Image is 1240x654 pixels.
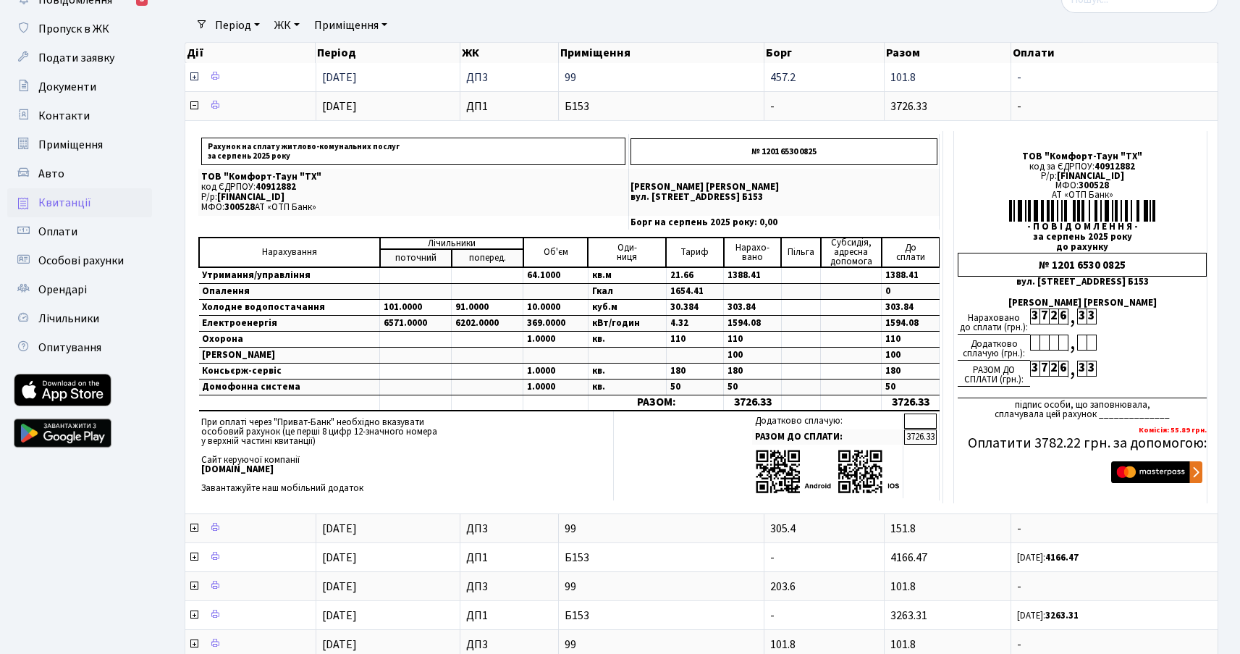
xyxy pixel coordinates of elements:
[890,98,927,114] span: 3726.33
[224,201,255,214] span: 300528
[7,159,152,188] a: Авто
[1087,309,1096,324] div: 3
[882,348,940,364] td: 100
[781,238,821,267] td: Пільга
[38,195,91,211] span: Квитанції
[322,550,357,566] span: [DATE]
[890,70,916,85] span: 101.8
[38,282,87,298] span: Орендарі
[890,579,916,595] span: 101.8
[1017,639,1212,650] span: -
[198,411,614,500] td: При оплаті через "Приват-Банк" необхідно вказувати особовий рахунок (це перші 8 цифр 12-значного ...
[885,43,1011,63] th: Разом
[1111,461,1202,483] img: Masterpass
[724,300,782,316] td: 303.84
[958,172,1207,181] div: Р/р:
[882,300,940,316] td: 303.84
[7,130,152,159] a: Приміщення
[904,429,937,445] td: 3726.33
[588,395,723,411] td: РАЗОМ:
[565,552,759,563] span: Б153
[1017,72,1212,83] span: -
[565,581,759,592] span: 99
[452,300,523,316] td: 91.0000
[752,429,903,445] td: РАЗОМ ДО СПЛАТИ:
[322,70,357,85] span: [DATE]
[7,43,152,72] a: Подати заявку
[724,395,782,411] td: 3726.33
[199,284,380,300] td: Опалення
[882,395,940,411] td: 3726.33
[770,608,775,624] span: -
[882,238,940,267] td: До cплати
[666,267,724,284] td: 21.66
[630,193,937,202] p: вул. [STREET_ADDRESS] Б153
[724,364,782,380] td: 180
[1068,361,1077,377] div: ,
[666,332,724,348] td: 110
[38,79,96,95] span: Документи
[588,284,666,300] td: Гкал
[958,309,1030,335] div: Нараховано до сплати (грн.):
[565,72,759,83] span: 99
[523,380,588,395] td: 1.0000
[588,380,666,395] td: кв.
[1077,309,1087,324] div: 3
[666,364,724,380] td: 180
[565,639,759,650] span: 99
[38,137,103,153] span: Приміщення
[199,238,380,267] td: Нарахування
[7,333,152,362] a: Опитування
[958,152,1207,162] div: ТОВ "Комфорт-Таун "ТХ"
[380,300,452,316] td: 101.0000
[269,13,305,38] a: ЖК
[666,238,724,267] td: Тариф
[882,316,940,332] td: 1594.08
[1017,523,1212,534] span: -
[1049,309,1058,324] div: 2
[1045,609,1079,622] b: 3263.31
[588,332,666,348] td: кв.
[523,267,588,284] td: 64.1000
[752,414,903,429] td: Додатково сплачую:
[770,98,775,114] span: -
[764,43,885,63] th: Борг
[1017,101,1212,112] span: -
[7,246,152,275] a: Особові рахунки
[466,552,552,563] span: ДП1
[38,253,124,269] span: Особові рахунки
[755,448,900,495] img: apps-qrcodes.png
[466,523,552,534] span: ДП3
[890,550,927,566] span: 4166.47
[523,300,588,316] td: 10.0000
[958,181,1207,190] div: МФО:
[38,311,99,327] span: Лічильники
[199,300,380,316] td: Холодне водопостачання
[466,72,552,83] span: ДП3
[466,610,552,621] span: ДП1
[380,238,523,249] td: Лічильники
[7,304,152,333] a: Лічильники
[666,316,724,332] td: 4.32
[958,190,1207,200] div: АТ «ОТП Банк»
[322,637,357,653] span: [DATE]
[7,101,152,130] a: Контакти
[588,238,666,267] td: Оди- ниця
[380,316,452,332] td: 6571.0000
[322,579,357,595] span: [DATE]
[523,238,588,267] td: Об'єм
[770,579,796,595] span: 203.6
[199,316,380,332] td: Електроенергія
[256,180,296,193] span: 40912882
[588,267,666,284] td: кв.м
[1017,609,1079,622] small: [DATE]:
[882,332,940,348] td: 110
[1039,361,1049,377] div: 7
[452,316,523,332] td: 6202.0000
[1057,169,1124,183] span: [FINANCIAL_ID]
[958,222,1207,232] div: - П О В І Д О М Л Е Н Н Я -
[199,332,380,348] td: Охорона
[1139,424,1207,435] b: Комісія: 55.89 грн.
[322,521,357,537] span: [DATE]
[890,637,916,653] span: 101.8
